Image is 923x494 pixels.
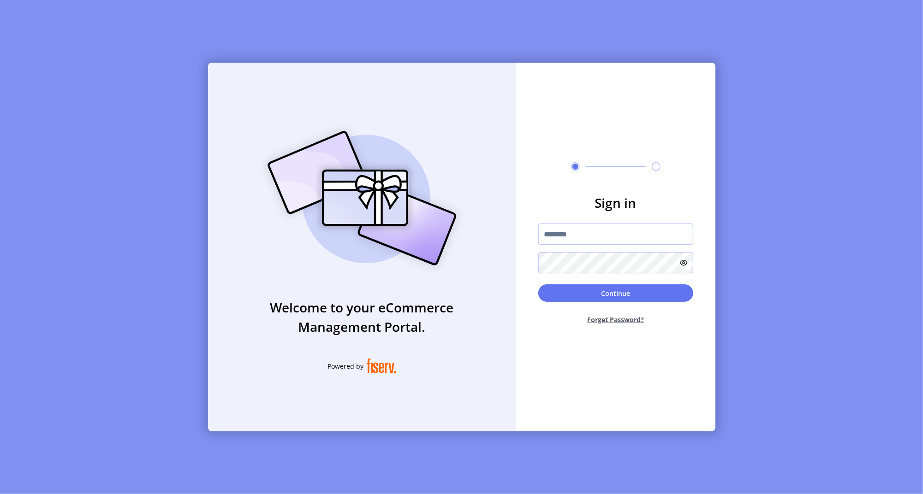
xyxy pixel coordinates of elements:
h3: Welcome to your eCommerce Management Portal. [208,298,516,336]
button: Forget Password? [538,307,693,332]
span: Powered by [328,361,364,371]
img: card_Illustration.svg [254,121,470,276]
h3: Sign in [538,193,693,212]
button: Continue [538,284,693,302]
